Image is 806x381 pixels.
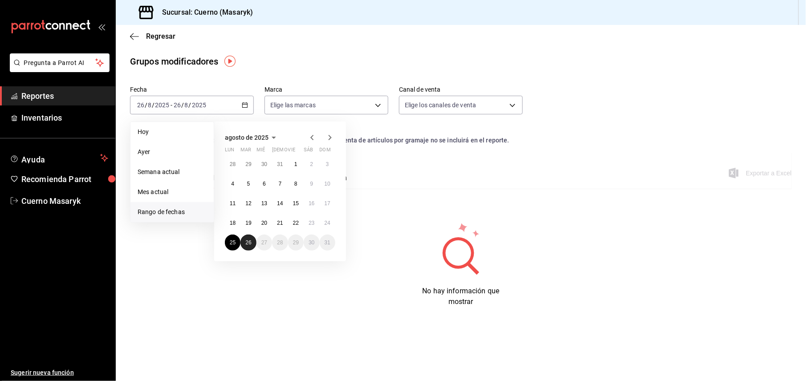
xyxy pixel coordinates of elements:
[320,147,331,156] abbr: domingo
[270,101,316,109] span: Elige las marcas
[272,235,288,251] button: 28 de agosto de 2025
[240,195,256,211] button: 12 de agosto de 2025
[247,181,250,187] abbr: 5 de agosto de 2025
[225,235,240,251] button: 25 de agosto de 2025
[98,23,105,30] button: open_drawer_menu
[277,200,283,207] abbr: 14 de agosto de 2025
[184,101,189,109] input: --
[240,215,256,231] button: 19 de agosto de 2025
[293,239,299,246] abbr: 29 de agosto de 2025
[11,368,108,377] span: Sugerir nueva función
[145,101,147,109] span: /
[294,161,297,167] abbr: 1 de agosto de 2025
[138,127,207,137] span: Hoy
[230,161,236,167] abbr: 28 de julio de 2025
[225,195,240,211] button: 11 de agosto de 2025
[231,181,234,187] abbr: 4 de agosto de 2025
[256,235,272,251] button: 27 de agosto de 2025
[21,90,108,102] span: Reportes
[138,147,207,157] span: Ayer
[240,147,251,156] abbr: martes
[304,195,319,211] button: 16 de agosto de 2025
[256,147,265,156] abbr: miércoles
[320,235,335,251] button: 31 de agosto de 2025
[263,181,266,187] abbr: 6 de agosto de 2025
[288,195,304,211] button: 15 de agosto de 2025
[245,161,251,167] abbr: 29 de julio de 2025
[288,215,304,231] button: 22 de agosto de 2025
[325,200,330,207] abbr: 17 de agosto de 2025
[155,7,253,18] h3: Sucursal: Cuerno (Masaryk)
[261,161,267,167] abbr: 30 de julio de 2025
[21,153,97,163] span: Ayuda
[225,147,234,156] abbr: lunes
[309,239,314,246] abbr: 30 de agosto de 2025
[272,176,288,192] button: 7 de agosto de 2025
[130,87,254,93] label: Fecha
[288,176,304,192] button: 8 de agosto de 2025
[230,220,236,226] abbr: 18 de agosto de 2025
[277,161,283,167] abbr: 31 de julio de 2025
[261,220,267,226] abbr: 20 de agosto de 2025
[293,200,299,207] abbr: 15 de agosto de 2025
[230,200,236,207] abbr: 11 de agosto de 2025
[245,239,251,246] abbr: 26 de agosto de 2025
[146,32,175,41] span: Regresar
[265,87,388,93] label: Marca
[304,176,319,192] button: 9 de agosto de 2025
[288,235,304,251] button: 29 de agosto de 2025
[423,287,500,306] span: No hay información que mostrar
[191,101,207,109] input: ----
[6,65,110,74] a: Pregunta a Parrot AI
[277,220,283,226] abbr: 21 de agosto de 2025
[21,195,108,207] span: Cuerno Masaryk
[171,101,172,109] span: -
[138,167,207,177] span: Semana actual
[256,215,272,231] button: 20 de agosto de 2025
[288,156,304,172] button: 1 de agosto de 2025
[272,156,288,172] button: 31 de julio de 2025
[304,156,319,172] button: 2 de agosto de 2025
[225,156,240,172] button: 28 de julio de 2025
[309,200,314,207] abbr: 16 de agosto de 2025
[293,220,299,226] abbr: 22 de agosto de 2025
[320,176,335,192] button: 10 de agosto de 2025
[137,101,145,109] input: --
[24,58,96,68] span: Pregunta a Parrot AI
[256,176,272,192] button: 6 de agosto de 2025
[325,220,330,226] abbr: 24 de agosto de 2025
[130,136,792,145] div: Los artículos del listado no incluyen
[230,239,236,246] abbr: 25 de agosto de 2025
[256,195,272,211] button: 13 de agosto de 2025
[224,56,236,67] img: Tooltip marker
[21,173,108,185] span: Recomienda Parrot
[245,220,251,226] abbr: 19 de agosto de 2025
[225,176,240,192] button: 4 de agosto de 2025
[310,161,313,167] abbr: 2 de agosto de 2025
[272,215,288,231] button: 21 de agosto de 2025
[130,32,175,41] button: Regresar
[272,195,288,211] button: 14 de agosto de 2025
[21,112,108,124] span: Inventarios
[320,195,335,211] button: 17 de agosto de 2025
[309,220,314,226] abbr: 23 de agosto de 2025
[320,156,335,172] button: 3 de agosto de 2025
[399,87,523,93] label: Canal de venta
[272,147,325,156] abbr: jueves
[405,101,476,109] span: Elige los canales de venta
[326,161,329,167] abbr: 3 de agosto de 2025
[240,235,256,251] button: 26 de agosto de 2025
[294,181,297,187] abbr: 8 de agosto de 2025
[130,125,792,136] p: Nota
[240,156,256,172] button: 29 de julio de 2025
[279,181,282,187] abbr: 7 de agosto de 2025
[225,132,279,143] button: agosto de 2025
[261,200,267,207] abbr: 13 de agosto de 2025
[155,101,170,109] input: ----
[152,101,155,109] span: /
[147,101,152,109] input: --
[277,239,283,246] abbr: 28 de agosto de 2025
[288,147,295,156] abbr: viernes
[10,53,110,72] button: Pregunta a Parrot AI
